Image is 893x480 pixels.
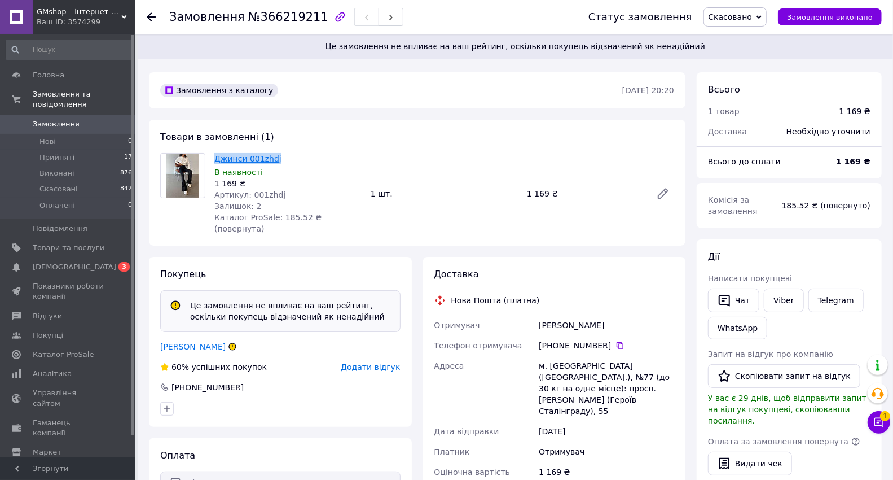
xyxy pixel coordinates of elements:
[160,450,195,461] span: Оплата
[708,364,860,388] button: Скопіювати запит на відгук
[836,157,870,166] b: 1 169 ₴
[434,468,510,477] span: Оціночна вартість
[787,13,873,21] span: Замовлення виконано
[33,89,135,110] span: Замовлення та повідомлення
[708,127,747,136] span: Доставка
[434,341,522,350] span: Телефон отримувача
[33,224,87,234] span: Повідомлення
[124,152,132,163] span: 17
[160,84,278,97] div: Замовлення з каталогу
[652,182,674,205] a: Редагувати
[536,356,676,421] div: м. [GEOGRAPHIC_DATA] ([GEOGRAPHIC_DATA].), №77 (до 30 кг на одне місце): просп. [PERSON_NAME] (Ге...
[622,86,674,95] time: [DATE] 20:20
[536,421,676,442] div: [DATE]
[778,8,882,25] button: Замовлення виконано
[868,411,890,434] button: Чат з покупцем1
[536,315,676,335] div: [PERSON_NAME]
[170,382,245,393] div: [PHONE_NUMBER]
[764,289,803,312] a: Viber
[536,442,676,462] div: Отримувач
[434,427,499,436] span: Дата відправки
[214,154,281,163] a: Джинси 001zhdj
[248,10,328,24] span: №366219211
[160,132,274,142] span: Товари в замовленні (1)
[147,11,156,23] div: Повернутися назад
[708,157,781,166] span: Всього до сплати
[33,388,104,408] span: Управління сайтом
[33,262,116,272] span: [DEMOGRAPHIC_DATA]
[128,200,132,211] span: 0
[39,184,78,194] span: Скасовані
[708,84,740,95] span: Всього
[708,394,866,425] span: У вас є 29 днів, щоб відправити запит на відгук покупцеві, скопіювавши посилання.
[33,330,63,341] span: Покупці
[33,350,94,360] span: Каталог ProSale
[708,251,720,262] span: Дії
[708,274,792,283] span: Написати покупцеві
[160,269,206,280] span: Покупець
[169,10,245,24] span: Замовлення
[709,12,753,21] span: Скасовано
[780,119,877,144] div: Необхідно уточнити
[120,168,132,178] span: 876
[33,311,62,321] span: Відгуки
[448,295,543,306] div: Нова Пошта (платна)
[708,289,759,312] button: Чат
[782,201,870,210] span: 185.52 ₴ (повернуто)
[37,7,121,17] span: GMshop – інтернет-магазин аксесуарів та товарів для дому, комп'ютерна техніка, електроніка.
[708,195,758,216] span: Комісія за замовлення
[708,317,767,339] a: WhatsApp
[160,361,267,373] div: успішних покупок
[214,168,263,177] span: В наявності
[366,186,522,202] div: 1 шт.
[39,200,75,211] span: Оплачені
[39,168,74,178] span: Виконані
[120,184,132,194] span: 842
[434,269,479,280] span: Доставка
[33,243,104,253] span: Товари та послуги
[33,369,72,379] span: Аналітика
[214,202,262,211] span: Залишок: 2
[6,40,133,60] input: Пошук
[37,17,135,27] div: Ваш ID: 3574299
[33,70,64,80] span: Головна
[434,321,480,330] span: Отримувач
[33,418,104,438] span: Гаманець компанії
[708,107,740,116] span: 1 товар
[839,106,870,117] div: 1 169 ₴
[808,289,864,312] a: Telegram
[214,213,322,233] span: Каталог ProSale: 185.52 ₴ (повернута)
[33,447,61,457] span: Маркет
[151,41,879,52] span: Це замовлення не впливає на ваш рейтинг, оскільки покупець відзначений як ненадійний
[880,411,890,421] span: 1
[588,11,692,23] div: Статус замовлення
[128,137,132,147] span: 0
[166,154,200,198] img: Джинси 001zhdj
[118,262,130,272] span: 3
[708,350,833,359] span: Запит на відгук про компанію
[539,340,674,351] div: [PHONE_NUMBER]
[171,363,189,372] span: 60%
[522,186,647,202] div: 1 169 ₴
[33,119,80,129] span: Замовлення
[214,178,362,189] div: 1 169 ₴
[39,137,56,147] span: Нові
[708,437,848,446] span: Оплата за замовлення повернута
[708,452,792,475] button: Видати чек
[214,190,285,199] span: Артикул: 001zhdj
[434,361,464,370] span: Адреса
[186,300,395,322] div: Це замовлення не впливає на ваш рейтинг, оскільки покупець відзначений як ненадійний
[434,447,470,456] span: Платник
[160,342,226,351] a: [PERSON_NAME]
[39,152,74,163] span: Прийняті
[33,281,104,302] span: Показники роботи компанії
[341,363,400,372] span: Додати відгук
